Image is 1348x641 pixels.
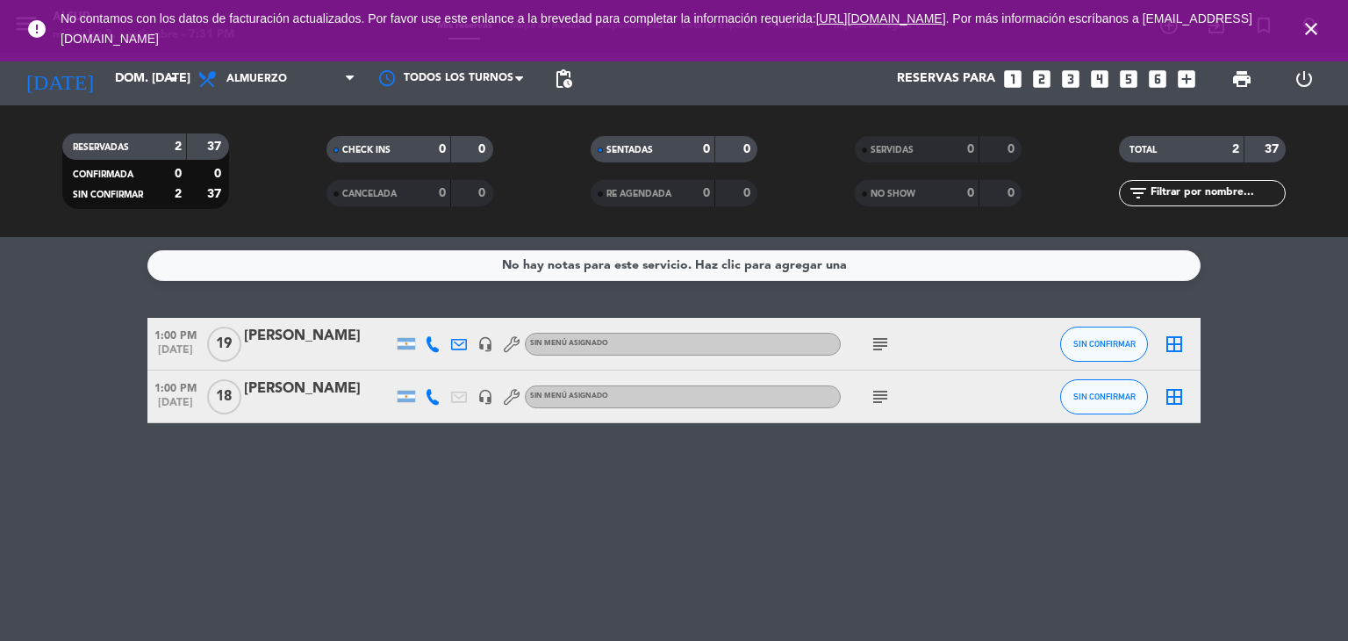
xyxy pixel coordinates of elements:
span: 1:00 PM [147,324,204,344]
strong: 0 [439,143,446,155]
strong: 0 [967,143,974,155]
strong: 37 [207,188,225,200]
span: NO SHOW [871,190,915,198]
i: looks_two [1030,68,1053,90]
a: [URL][DOMAIN_NAME] [816,11,946,25]
div: [PERSON_NAME] [244,325,393,348]
input: Filtrar por nombre... [1149,184,1285,203]
i: subject [870,386,891,407]
i: subject [870,334,891,355]
i: border_all [1164,386,1185,407]
strong: 2 [175,188,182,200]
i: error [26,18,47,40]
strong: 0 [175,168,182,180]
div: [PERSON_NAME] [244,378,393,400]
i: arrow_drop_down [163,68,184,90]
span: Reservas para [897,72,995,86]
span: 19 [207,327,241,362]
i: headset_mic [477,336,493,352]
strong: 0 [703,143,710,155]
span: CANCELADA [342,190,397,198]
strong: 2 [1232,143,1239,155]
button: SIN CONFIRMAR [1060,379,1148,414]
strong: 0 [214,168,225,180]
span: print [1231,68,1252,90]
strong: 37 [1265,143,1282,155]
strong: 0 [1007,143,1018,155]
i: looks_3 [1059,68,1082,90]
span: Sin menú asignado [530,393,608,400]
strong: 0 [967,187,974,199]
strong: 0 [478,143,489,155]
strong: 37 [207,140,225,153]
i: looks_6 [1146,68,1169,90]
strong: 2 [175,140,182,153]
strong: 0 [439,187,446,199]
strong: 0 [743,187,754,199]
i: filter_list [1128,183,1149,204]
span: [DATE] [147,397,204,417]
i: border_all [1164,334,1185,355]
strong: 0 [703,187,710,199]
i: looks_4 [1088,68,1111,90]
strong: 0 [1007,187,1018,199]
i: headset_mic [477,389,493,405]
div: LOG OUT [1273,53,1335,105]
span: SIN CONFIRMAR [1073,392,1136,401]
div: No hay notas para este servicio. Haz clic para agregar una [502,256,847,276]
i: power_settings_new [1294,68,1315,90]
span: 1:00 PM [147,377,204,397]
i: [DATE] [13,60,106,98]
span: Sin menú asignado [530,340,608,347]
i: looks_one [1001,68,1024,90]
i: add_box [1175,68,1198,90]
span: TOTAL [1129,146,1157,155]
strong: 0 [478,187,489,199]
span: RESERVADAS [73,143,129,152]
span: pending_actions [553,68,574,90]
span: CONFIRMADA [73,170,133,179]
button: SIN CONFIRMAR [1060,327,1148,362]
i: looks_5 [1117,68,1140,90]
span: [DATE] [147,344,204,364]
span: SIN CONFIRMAR [73,191,143,199]
a: . Por más información escríbanos a [EMAIL_ADDRESS][DOMAIN_NAME] [61,11,1252,46]
span: SENTADAS [606,146,653,155]
span: 18 [207,379,241,414]
span: SIN CONFIRMAR [1073,339,1136,349]
span: RE AGENDADA [606,190,671,198]
i: close [1301,18,1322,40]
span: CHECK INS [342,146,391,155]
strong: 0 [743,143,754,155]
span: Almuerzo [226,73,287,85]
span: SERVIDAS [871,146,914,155]
span: No contamos con los datos de facturación actualizados. Por favor use este enlance a la brevedad p... [61,11,1252,46]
